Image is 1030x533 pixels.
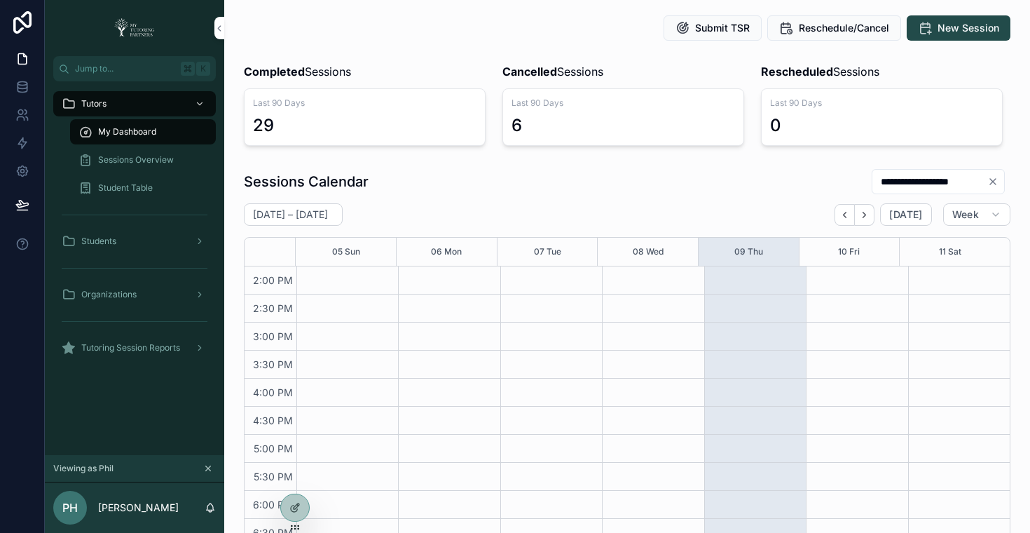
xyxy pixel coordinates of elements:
button: [DATE] [880,203,931,226]
a: Sessions Overview [70,147,216,173]
span: Sessions [244,63,351,80]
span: Tutoring Session Reports [81,342,180,353]
button: Back [835,204,855,226]
span: Last 90 Days [770,97,994,109]
img: App logo [110,17,159,39]
span: Sessions Overview [98,154,174,166]
div: scrollable content [45,81,224,379]
a: Tutoring Session Reports [53,335,216,360]
h1: Sessions Calendar [244,172,369,191]
span: 2:00 PM [249,274,296,286]
div: 29 [253,114,274,137]
button: 06 Mon [431,238,462,266]
div: 0 [770,114,781,137]
span: Student Table [98,182,153,194]
a: My Dashboard [70,119,216,144]
span: 5:00 PM [250,443,296,454]
button: New Session [907,15,1010,41]
button: Week [943,203,1010,226]
span: Tutors [81,98,107,109]
span: Last 90 Days [511,97,735,109]
button: 10 Fri [838,238,860,266]
a: Tutors [53,91,216,116]
span: Sessions [761,63,879,80]
button: 09 Thu [734,238,763,266]
span: New Session [938,21,999,35]
button: Reschedule/Cancel [767,15,901,41]
span: 4:30 PM [249,414,296,426]
button: 11 Sat [939,238,961,266]
span: PH [62,499,78,516]
span: Submit TSR [695,21,750,35]
span: Jump to... [75,63,175,74]
span: Viewing as Phil [53,463,114,474]
span: Sessions [502,63,603,80]
span: K [198,63,209,74]
span: Week [952,208,979,221]
p: [PERSON_NAME] [98,501,179,515]
span: 2:30 PM [249,302,296,314]
span: Reschedule/Cancel [799,21,889,35]
strong: Rescheduled [761,65,833,79]
button: Clear [987,176,1004,187]
a: Students [53,229,216,254]
span: 3:30 PM [249,358,296,370]
button: Next [855,204,874,226]
button: Submit TSR [664,15,762,41]
span: My Dashboard [98,126,156,137]
button: 08 Wed [633,238,664,266]
strong: Cancelled [502,65,557,79]
strong: Completed [244,65,305,79]
a: Student Table [70,175,216,201]
div: 6 [511,114,522,137]
span: [DATE] [889,208,922,221]
button: 07 Tue [534,238,561,266]
button: Jump to...K [53,56,216,81]
span: 5:30 PM [250,471,296,483]
span: Students [81,236,116,247]
span: 3:00 PM [249,330,296,342]
h2: [DATE] – [DATE] [253,208,328,222]
button: 05 Sun [332,238,360,266]
span: 6:00 PM [249,499,296,511]
span: Organizations [81,289,137,300]
span: Last 90 Days [253,97,476,109]
span: 4:00 PM [249,386,296,398]
a: Organizations [53,282,216,307]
